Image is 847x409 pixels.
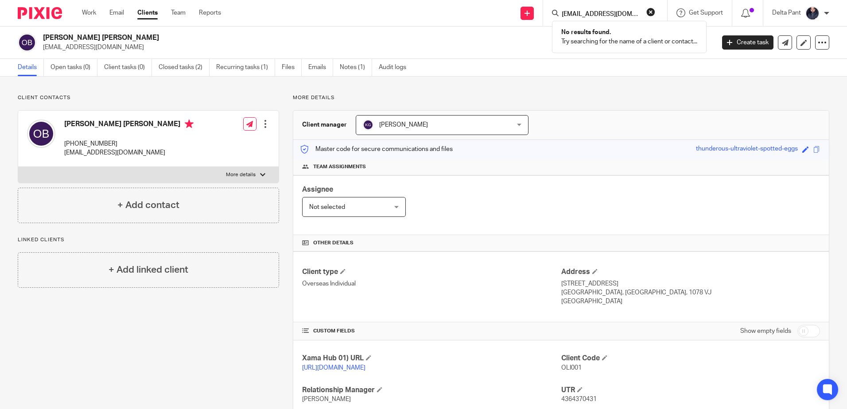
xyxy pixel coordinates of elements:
[185,120,194,128] i: Primary
[696,144,798,154] div: thunderous-ultraviolet-spotted-eggs
[159,59,210,76] a: Closed tasks (2)
[309,204,345,210] span: Not selected
[293,94,829,101] p: More details
[64,139,194,148] p: [PHONE_NUMBER]
[64,148,194,157] p: [EMAIL_ADDRESS][DOMAIN_NAME]
[561,365,582,371] span: OLI001
[64,120,194,131] h4: [PERSON_NAME] [PERSON_NAME]
[561,386,820,395] h4: UTR
[313,163,366,170] span: Team assignments
[561,354,820,363] h4: Client Code
[561,396,597,402] span: 4364370431
[646,8,655,16] button: Clear
[302,354,561,363] h4: Xama Hub 01) URL
[340,59,372,76] a: Notes (1)
[27,120,55,148] img: svg%3E
[43,43,709,52] p: [EMAIL_ADDRESS][DOMAIN_NAME]
[109,263,188,277] h4: + Add linked client
[282,59,302,76] a: Files
[226,171,256,178] p: More details
[18,7,62,19] img: Pixie
[300,145,453,154] p: Master code for secure communications and files
[43,33,575,42] h2: [PERSON_NAME] [PERSON_NAME]
[137,8,158,17] a: Clients
[308,59,333,76] a: Emails
[171,8,186,17] a: Team
[82,8,96,17] a: Work
[18,59,44,76] a: Details
[740,327,791,336] label: Show empty fields
[302,386,561,395] h4: Relationship Manager
[302,328,561,335] h4: CUSTOM FIELDS
[772,8,801,17] p: Delta Pant
[302,396,351,402] span: [PERSON_NAME]
[561,297,820,306] p: [GEOGRAPHIC_DATA]
[18,94,279,101] p: Client contacts
[561,267,820,277] h4: Address
[313,239,354,247] span: Other details
[561,11,641,19] input: Search
[302,279,561,288] p: Overseas Individual
[18,33,36,52] img: svg%3E
[18,236,279,243] p: Linked clients
[51,59,97,76] a: Open tasks (0)
[689,10,723,16] span: Get Support
[104,59,152,76] a: Client tasks (0)
[805,6,820,20] img: dipesh-min.jpg
[722,35,773,50] a: Create task
[117,198,179,212] h4: + Add contact
[302,120,347,129] h3: Client manager
[379,122,428,128] span: [PERSON_NAME]
[302,267,561,277] h4: Client type
[302,186,333,193] span: Assignee
[199,8,221,17] a: Reports
[561,288,820,297] p: [GEOGRAPHIC_DATA], [GEOGRAPHIC_DATA], 1078 VJ
[379,59,413,76] a: Audit logs
[216,59,275,76] a: Recurring tasks (1)
[363,120,373,130] img: svg%3E
[561,279,820,288] p: [STREET_ADDRESS]
[109,8,124,17] a: Email
[302,365,365,371] a: [URL][DOMAIN_NAME]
